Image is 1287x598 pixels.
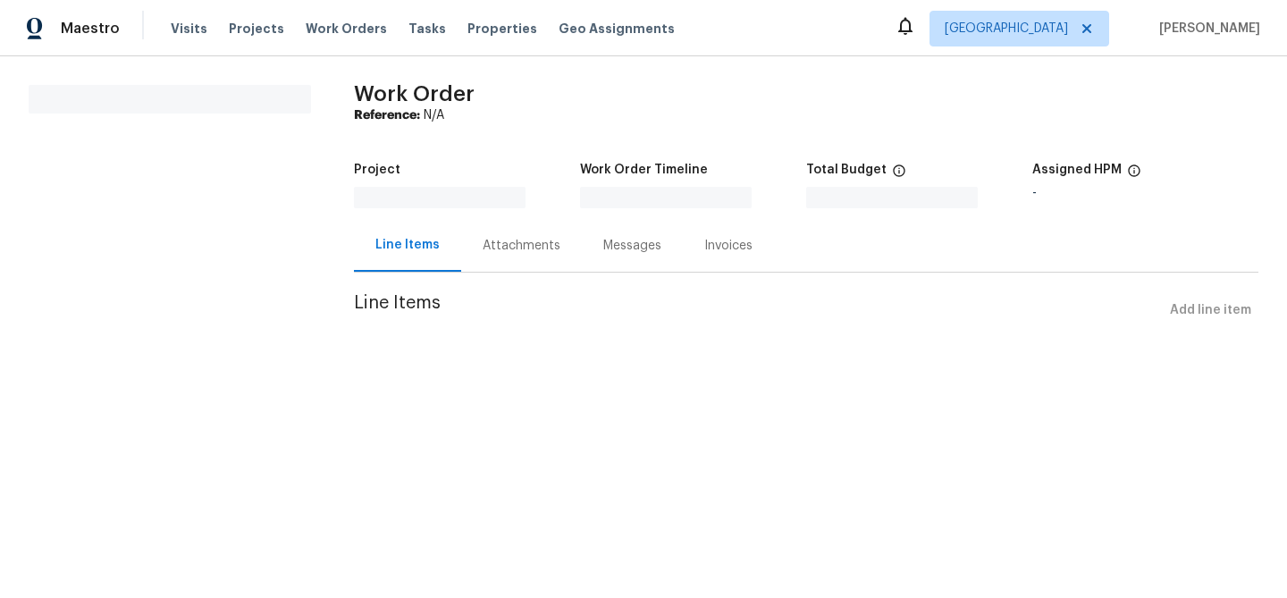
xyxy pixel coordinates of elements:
div: Attachments [483,237,560,255]
span: Properties [467,20,537,38]
span: Maestro [61,20,120,38]
h5: Project [354,164,400,176]
span: [GEOGRAPHIC_DATA] [945,20,1068,38]
div: N/A [354,106,1258,124]
div: Messages [603,237,661,255]
div: Line Items [375,236,440,254]
span: The total cost of line items that have been proposed by Opendoor. This sum includes line items th... [892,164,906,187]
span: Work Orders [306,20,387,38]
span: Visits [171,20,207,38]
div: Invoices [704,237,753,255]
h5: Work Order Timeline [580,164,708,176]
b: Reference: [354,109,420,122]
h5: Total Budget [806,164,887,176]
span: Line Items [354,294,1163,327]
span: Tasks [408,22,446,35]
h5: Assigned HPM [1032,164,1122,176]
span: Work Order [354,83,475,105]
span: Projects [229,20,284,38]
div: - [1032,187,1258,199]
span: Geo Assignments [559,20,675,38]
span: The hpm assigned to this work order. [1127,164,1141,187]
span: [PERSON_NAME] [1152,20,1260,38]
